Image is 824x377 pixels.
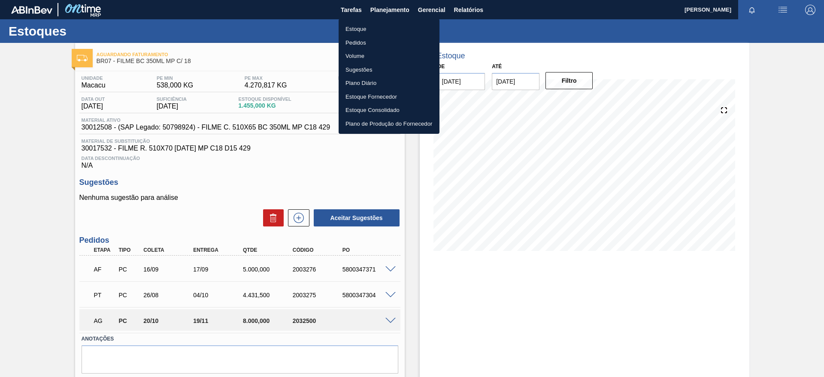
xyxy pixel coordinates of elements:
a: Estoque Consolidado [339,103,439,117]
a: Plano de Produção do Fornecedor [339,117,439,131]
a: Estoque Fornecedor [339,90,439,104]
a: Plano Diário [339,76,439,90]
a: Volume [339,49,439,63]
a: Sugestões [339,63,439,77]
a: Pedidos [339,36,439,50]
a: Estoque [339,22,439,36]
